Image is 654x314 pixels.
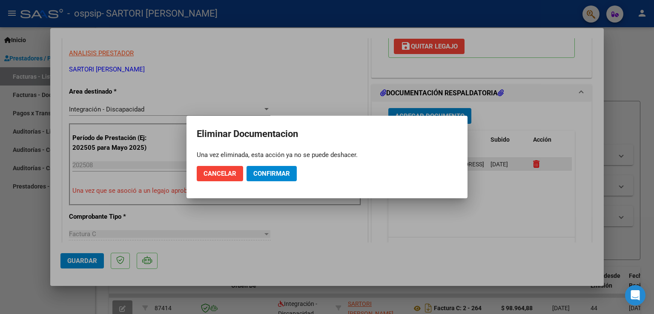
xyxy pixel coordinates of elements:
button: Confirmar [247,166,297,181]
span: Confirmar [253,170,290,177]
div: Una vez eliminada, esta acción ya no se puede deshacer. [197,151,457,159]
h2: Eliminar Documentacion [197,126,457,142]
button: Cancelar [197,166,243,181]
span: Cancelar [204,170,236,177]
div: Open Intercom Messenger [625,285,645,305]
